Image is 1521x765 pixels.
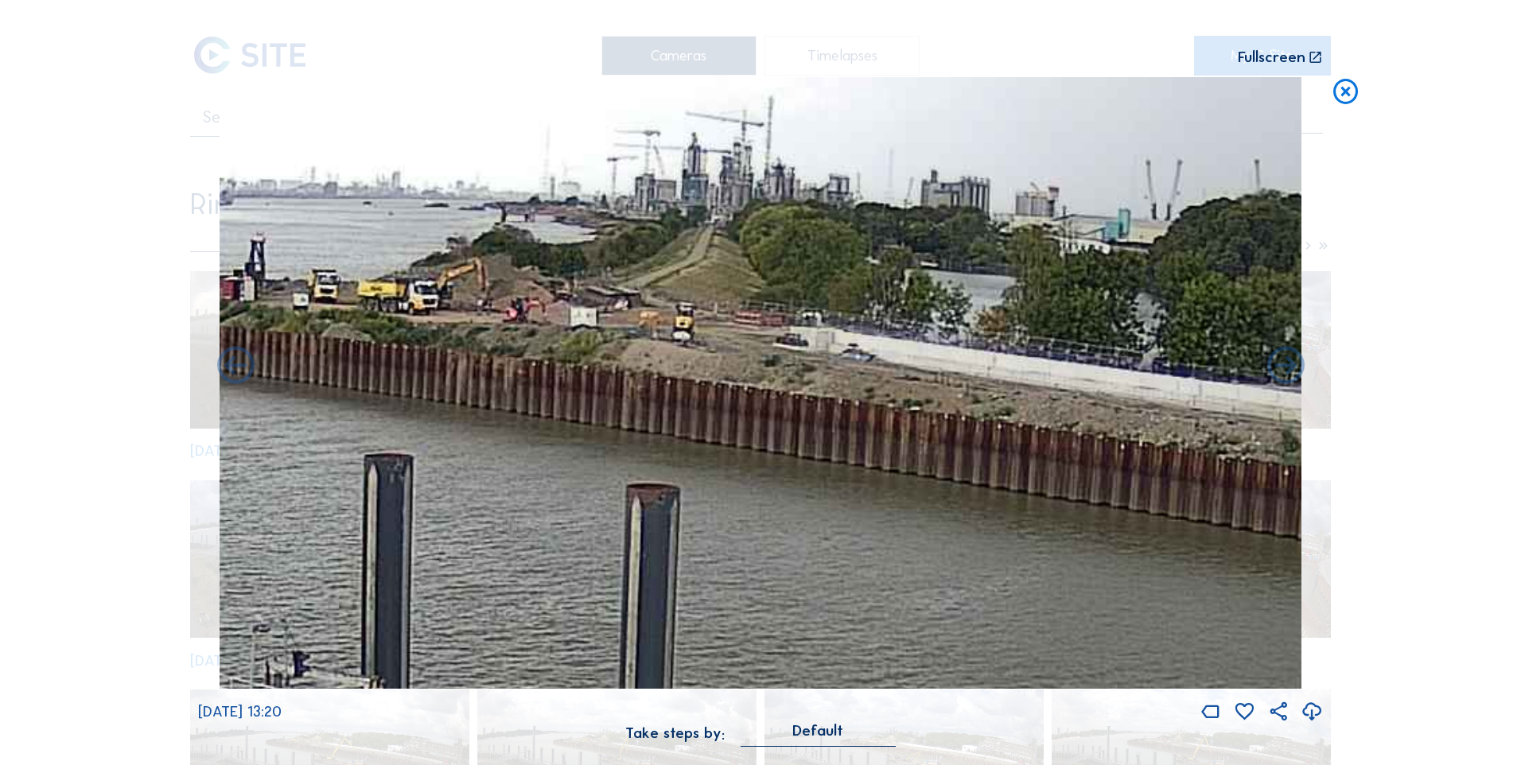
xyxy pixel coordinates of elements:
div: Fullscreen [1238,50,1305,66]
div: Default [792,724,843,738]
div: Default [741,724,896,746]
i: Forward [213,344,258,389]
img: Image [219,77,1301,689]
span: [DATE] 13:20 [198,702,282,720]
div: Take steps by: [625,726,725,741]
i: Back [1263,344,1308,389]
